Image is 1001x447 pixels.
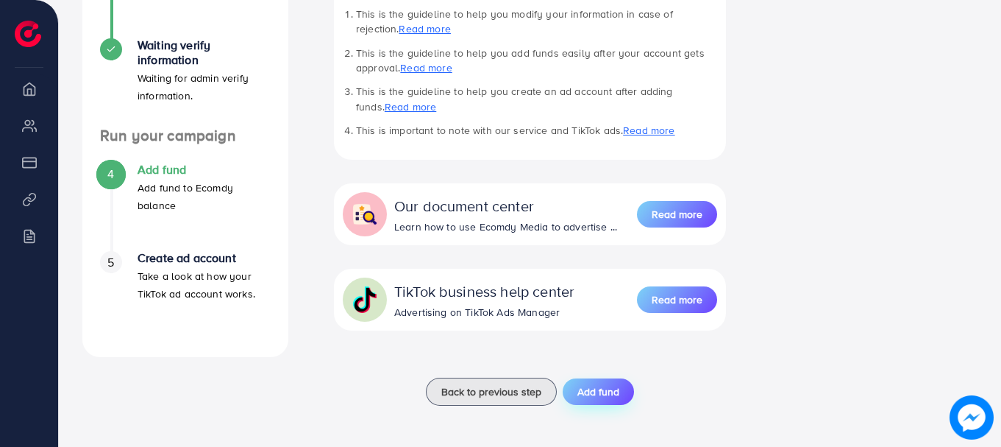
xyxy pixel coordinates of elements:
[356,46,717,76] li: This is the guideline to help you add funds easily after your account gets approval.
[950,395,994,440] img: image
[623,123,674,138] a: Read more
[107,254,114,271] span: 5
[82,251,288,339] li: Create ad account
[652,207,702,222] span: Read more
[138,163,271,177] h4: Add fund
[138,267,271,303] p: Take a look at how your TikTok ad account works.
[400,60,452,75] a: Read more
[15,21,41,47] img: logo
[82,163,288,251] li: Add fund
[82,38,288,127] li: Waiting verify information
[138,179,271,214] p: Add fund to Ecomdy balance
[563,379,634,405] button: Add fund
[441,384,541,399] span: Back to previous step
[385,99,436,114] a: Read more
[138,38,271,66] h4: Waiting verify information
[394,305,574,320] div: Advertising on TikTok Ads Manager
[394,219,617,234] div: Learn how to use Ecomdy Media to advertise ...
[138,251,271,265] h4: Create ad account
[399,21,450,36] a: Read more
[637,286,717,313] button: Read more
[82,127,288,145] h4: Run your campaign
[577,384,619,399] span: Add fund
[637,285,717,314] a: Read more
[352,286,378,313] img: collapse
[637,201,717,228] button: Read more
[107,166,114,183] span: 4
[138,69,271,105] p: Waiting for admin verify information.
[637,200,717,229] a: Read more
[426,378,557,406] button: Back to previous step
[394,281,574,302] div: TikTok business help center
[356,7,717,37] li: This is the guideline to help you modify your information in case of rejection.
[356,123,717,138] li: This is important to note with our service and TikTok ads.
[352,201,378,228] img: collapse
[652,292,702,307] span: Read more
[394,195,617,217] div: Our document center
[356,84,717,114] li: This is the guideline to help you create an ad account after adding funds.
